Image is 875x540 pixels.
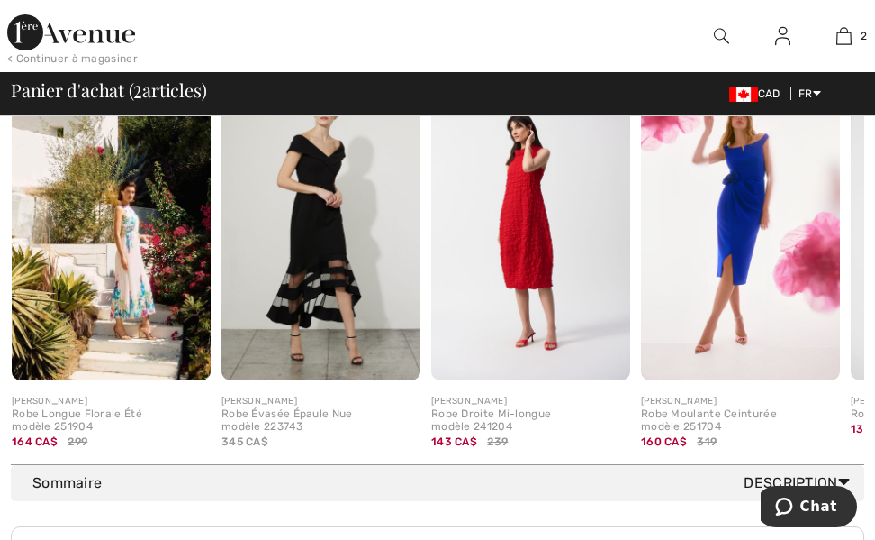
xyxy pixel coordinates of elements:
[775,25,790,47] img: Mes infos
[641,395,840,408] div: [PERSON_NAME]
[221,408,420,434] div: Robe Évasée Épaule Nue modèle 223743
[7,50,138,67] div: < Continuer à magasiner
[12,82,211,381] img: Robe Longue Florale Été modèle 251904
[431,82,630,381] img: Robe Droite Mi-longue modèle 241204
[32,472,857,494] div: Sommaire
[221,395,420,408] div: [PERSON_NAME]
[697,434,717,450] span: 319
[431,395,630,408] div: [PERSON_NAME]
[12,429,58,448] span: 164 CA$
[221,435,268,448] span: 345 CA$
[431,408,630,434] div: Robe Droite Mi-longue modèle 241204
[798,87,821,100] span: FR
[729,87,758,102] img: Canadian Dollar
[744,472,857,494] span: Description
[761,486,857,531] iframe: Ouvre un widget dans lequel vous pouvez chatter avec l’un de nos agents
[836,25,852,47] img: Mon panier
[431,429,477,448] span: 143 CA$
[729,87,788,100] span: CAD
[861,28,867,44] span: 2
[714,25,729,47] img: recherche
[7,14,135,50] img: 1ère Avenue
[133,77,142,100] span: 2
[487,434,508,450] span: 239
[11,81,206,99] span: Panier d'achat ( articles)
[761,25,805,48] a: Se connecter
[12,395,211,408] div: [PERSON_NAME]
[221,82,420,381] img: Robe Évasée Épaule Nue modèle 223743
[641,429,687,448] span: 160 CA$
[815,25,874,47] a: 2
[641,408,840,434] div: Robe Moulante Ceinturée modèle 251704
[641,82,840,381] img: Robe Moulante Ceinturée modèle 251704
[12,408,211,434] div: Robe Longue Florale Été modèle 251904
[68,434,87,450] span: 299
